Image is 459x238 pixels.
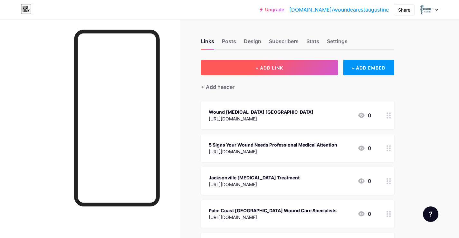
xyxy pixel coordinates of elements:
div: Links [201,37,214,49]
div: [URL][DOMAIN_NAME] [209,214,337,221]
div: 0 [358,177,371,185]
div: 5 Signs Your Wound Needs Professional Medical Attention [209,141,337,148]
div: [URL][DOMAIN_NAME] [209,115,313,122]
a: [DOMAIN_NAME]/woundcarestaugustine [289,6,389,14]
div: 0 [358,111,371,119]
div: [URL][DOMAIN_NAME] [209,148,337,155]
div: Wound [MEDICAL_DATA] [GEOGRAPHIC_DATA] [209,109,313,115]
div: Share [398,6,410,13]
button: + ADD LINK [201,60,338,75]
div: Palm Coast [GEOGRAPHIC_DATA] Wound Care Specialists [209,207,337,214]
div: Posts [222,37,236,49]
div: Design [244,37,261,49]
a: Upgrade [260,7,284,12]
span: + ADD LINK [255,65,283,71]
div: + ADD EMBED [343,60,394,75]
div: + Add header [201,83,234,91]
div: 0 [358,144,371,152]
div: Jacksonville [MEDICAL_DATA] Treatment [209,174,300,181]
div: [URL][DOMAIN_NAME] [209,181,300,188]
div: Subscribers [269,37,299,49]
div: 0 [358,210,371,218]
div: Settings [327,37,348,49]
img: woundcarestaugustine [419,4,432,16]
div: Stats [306,37,319,49]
